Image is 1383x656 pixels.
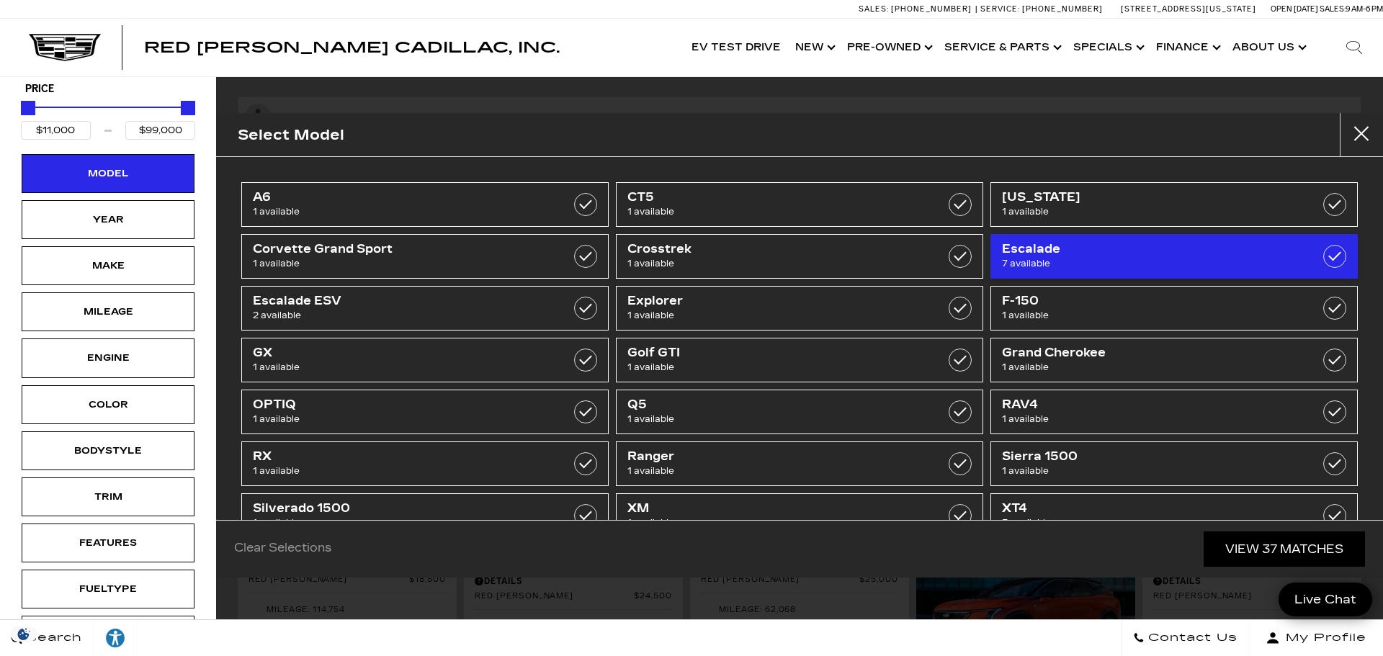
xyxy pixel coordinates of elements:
[627,346,920,360] span: Golf GTI
[125,121,195,140] input: Maximum
[21,96,195,140] div: Price
[253,449,545,464] span: RX
[253,256,545,271] span: 1 available
[7,626,40,642] section: Click to Open Cookie Consent Modal
[788,19,840,76] a: New
[253,397,545,412] span: OPTIQ
[616,338,983,382] a: Golf GTI1 available
[94,627,137,649] div: Explore your accessibility options
[22,477,194,516] div: TrimTrim
[241,390,609,434] a: OPTIQ1 available
[72,166,144,181] div: Model
[22,628,82,648] span: Search
[990,390,1358,434] a: RAV41 available
[22,570,194,608] div: FueltypeFueltype
[616,390,983,434] a: Q51 available
[1145,628,1237,648] span: Contact Us
[72,304,144,320] div: Mileage
[29,34,101,61] img: Cadillac Dark Logo with Cadillac White Text
[627,205,920,219] span: 1 available
[1002,346,1294,360] span: Grand Cherokee
[253,190,545,205] span: A6
[72,397,144,413] div: Color
[253,464,545,478] span: 1 available
[616,182,983,227] a: CT51 available
[627,360,920,374] span: 1 available
[253,294,545,308] span: Escalade ESV
[627,397,920,412] span: Q5
[94,620,138,656] a: Explore your accessibility options
[1249,620,1383,656] button: Open user profile menu
[627,256,920,271] span: 1 available
[1280,628,1366,648] span: My Profile
[253,516,545,530] span: 1 available
[241,182,609,227] a: A61 available
[241,441,609,486] a: RX1 available
[1121,4,1256,14] a: [STREET_ADDRESS][US_STATE]
[253,242,545,256] span: Corvette Grand Sport
[72,350,144,366] div: Engine
[990,234,1358,279] a: Escalade7 available
[1340,113,1383,156] button: close
[990,441,1358,486] a: Sierra 15001 available
[1346,4,1383,14] span: 9 AM-6 PM
[1279,583,1372,616] a: Live Chat
[144,40,560,55] a: Red [PERSON_NAME] Cadillac, Inc.
[1002,516,1294,530] span: 5 available
[144,39,560,56] span: Red [PERSON_NAME] Cadillac, Inc.
[1022,4,1103,14] span: [PHONE_NUMBER]
[22,431,194,470] div: BodystyleBodystyle
[234,541,331,558] a: Clear Selections
[72,258,144,274] div: Make
[72,212,144,228] div: Year
[72,535,144,551] div: Features
[241,286,609,331] a: Escalade ESV2 available
[72,489,144,505] div: Trim
[990,338,1358,382] a: Grand Cherokee1 available
[1002,464,1294,478] span: 1 available
[980,4,1020,14] span: Service:
[1002,308,1294,323] span: 1 available
[7,626,40,642] img: Opt-Out Icon
[22,338,194,377] div: EngineEngine
[937,19,1066,76] a: Service & Parts
[22,200,194,239] div: YearYear
[627,412,920,426] span: 1 available
[253,346,545,360] span: GX
[975,5,1106,13] a: Service: [PHONE_NUMBER]
[72,443,144,459] div: Bodystyle
[1271,4,1318,14] span: Open [DATE]
[253,205,545,219] span: 1 available
[1002,449,1294,464] span: Sierra 1500
[1002,360,1294,374] span: 1 available
[25,83,191,96] h5: Price
[1149,19,1225,76] a: Finance
[891,4,972,14] span: [PHONE_NUMBER]
[1066,19,1149,76] a: Specials
[1002,294,1294,308] span: F-150
[684,19,788,76] a: EV Test Drive
[627,501,920,516] span: XM
[1122,620,1249,656] a: Contact Us
[253,501,545,516] span: Silverado 1500
[990,286,1358,331] a: F-1501 available
[627,308,920,323] span: 1 available
[1225,19,1311,76] a: About Us
[72,581,144,597] div: Fueltype
[1204,531,1365,567] a: View 37 Matches
[840,19,937,76] a: Pre-Owned
[627,242,920,256] span: Crosstrek
[627,294,920,308] span: Explorer
[22,154,194,193] div: ModelModel
[253,360,545,374] span: 1 available
[22,524,194,562] div: FeaturesFeatures
[616,234,983,279] a: Crosstrek1 available
[1002,501,1294,516] span: XT4
[241,493,609,538] a: Silverado 15001 available
[1002,190,1294,205] span: [US_STATE]
[22,385,194,424] div: ColorColor
[1320,4,1346,14] span: Sales:
[21,121,91,140] input: Minimum
[1002,205,1294,219] span: 1 available
[859,4,889,14] span: Sales:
